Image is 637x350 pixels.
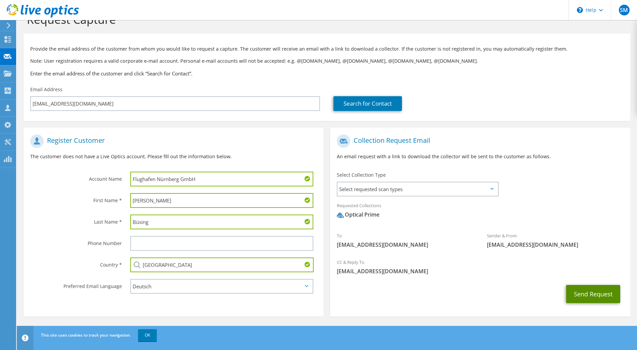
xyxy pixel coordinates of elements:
[30,172,122,182] label: Account Name
[30,57,624,65] p: Note: User registration requires a valid corporate e-mail account. Personal e-mail accounts will ...
[333,96,402,111] a: Search for Contact
[619,5,630,15] span: SM
[337,153,623,160] p: An email request with a link to download the collector will be sent to the customer as follows.
[27,12,624,26] h1: Request Capture
[30,257,122,268] label: Country *
[138,329,157,341] a: OK
[30,70,624,77] h3: Enter the email address of the customer and click “Search for Contact”.
[577,7,583,13] svg: \n
[30,236,122,247] label: Phone Number
[30,215,122,225] label: Last Name *
[30,279,122,290] label: Preferred Email Language
[30,86,62,93] label: Email Address
[480,229,630,252] div: Sender & From
[30,134,313,148] h1: Register Customer
[330,255,630,278] div: CC & Reply To
[30,153,317,160] p: The customer does not have a Live Optics account. Please fill out the information below.
[487,241,624,248] span: [EMAIL_ADDRESS][DOMAIN_NAME]
[337,268,623,275] span: [EMAIL_ADDRESS][DOMAIN_NAME]
[337,211,379,219] div: Optical Prime
[330,198,630,225] div: Requested Collections
[41,332,131,338] span: This site uses cookies to track your navigation.
[337,241,473,248] span: [EMAIL_ADDRESS][DOMAIN_NAME]
[30,45,624,53] p: Provide the email address of the customer from whom you would like to request a capture. The cust...
[566,285,620,303] button: Send Request
[337,172,386,178] label: Select Collection Type
[337,134,620,148] h1: Collection Request Email
[330,229,480,252] div: To
[337,182,497,196] span: Select requested scan types
[30,193,122,204] label: First Name *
